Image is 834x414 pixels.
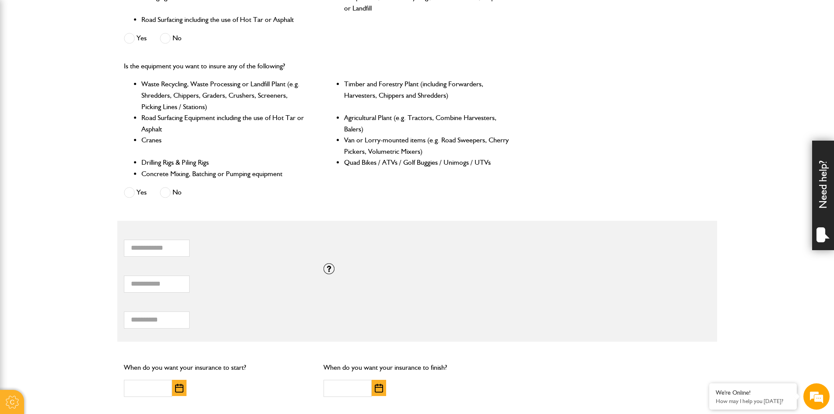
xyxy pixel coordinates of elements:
[141,112,307,134] li: Road Surfacing Equipment including the use of Hot Tar or Asphalt
[160,33,182,44] label: No
[141,168,307,180] li: Concrete Mixing, Batching or Pumping equipment
[716,398,790,404] p: How may I help you today?
[124,33,147,44] label: Yes
[160,187,182,198] label: No
[812,141,834,250] div: Need help?
[124,187,147,198] label: Yes
[344,78,510,112] li: Timber and Forestry Plant (including Forwarders, Harvesters, Chippers and Shredders)
[11,107,160,126] input: Enter your email address
[11,159,160,262] textarea: Type your message and hit 'Enter'
[375,384,383,393] img: Choose date
[11,81,160,100] input: Enter your last name
[124,60,510,72] p: Is the equipment you want to insure any of the following?
[119,270,159,282] em: Start Chat
[344,157,510,168] li: Quad Bikes / ATVs / Golf Buggies / Unimogs / UTVs
[175,384,183,393] img: Choose date
[141,78,307,112] li: Waste Recycling, Waste Processing or Landfill Plant (e.g. Shredders, Chippers, Graders, Crushers,...
[144,4,165,25] div: Minimize live chat window
[141,14,307,25] li: Road Surfacing including the use of Hot Tar or Asphalt
[46,49,147,60] div: Chat with us now
[11,133,160,152] input: Enter your phone number
[124,362,311,373] p: When do you want your insurance to start?
[141,134,307,157] li: Cranes
[15,49,37,61] img: d_20077148190_company_1631870298795_20077148190
[324,362,510,373] p: When do you want your insurance to finish?
[344,134,510,157] li: Van or Lorry-mounted items (e.g. Road Sweepers, Cherry Pickers, Volumetric Mixers)
[344,112,510,134] li: Agricultural Plant (e.g. Tractors, Combine Harvesters, Balers)
[141,157,307,168] li: Drilling Rigs & Piling Rigs
[716,389,790,396] div: We're Online!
